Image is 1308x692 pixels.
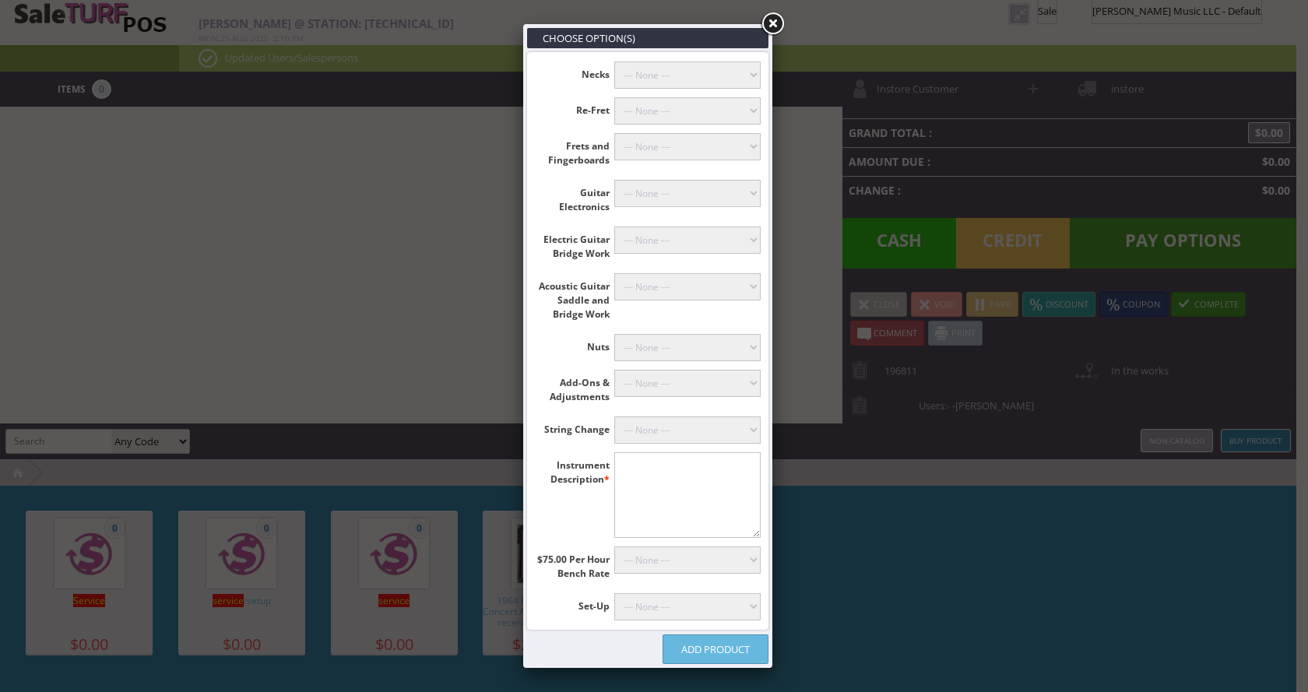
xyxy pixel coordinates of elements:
[535,61,614,82] label: Necks
[535,452,614,487] label: Instrument Description
[535,227,614,261] label: Electric Guitar Bridge Work
[535,593,614,613] label: Set-Up
[527,28,768,48] h3: Choose Option(s)
[535,133,614,167] label: Frets and Fingerboards
[535,97,614,118] label: Re-Fret
[758,10,786,38] a: Close
[535,370,614,404] label: Add-Ons & Adjustments
[535,334,614,354] label: Nuts
[535,546,614,581] label: $75.00 Per Hour Bench Rate
[535,416,614,437] label: String Change
[663,634,768,664] a: Add Product
[535,273,614,321] label: Acoustic Guitar Saddle and Bridge Work
[535,180,614,214] label: Guitar Electronics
